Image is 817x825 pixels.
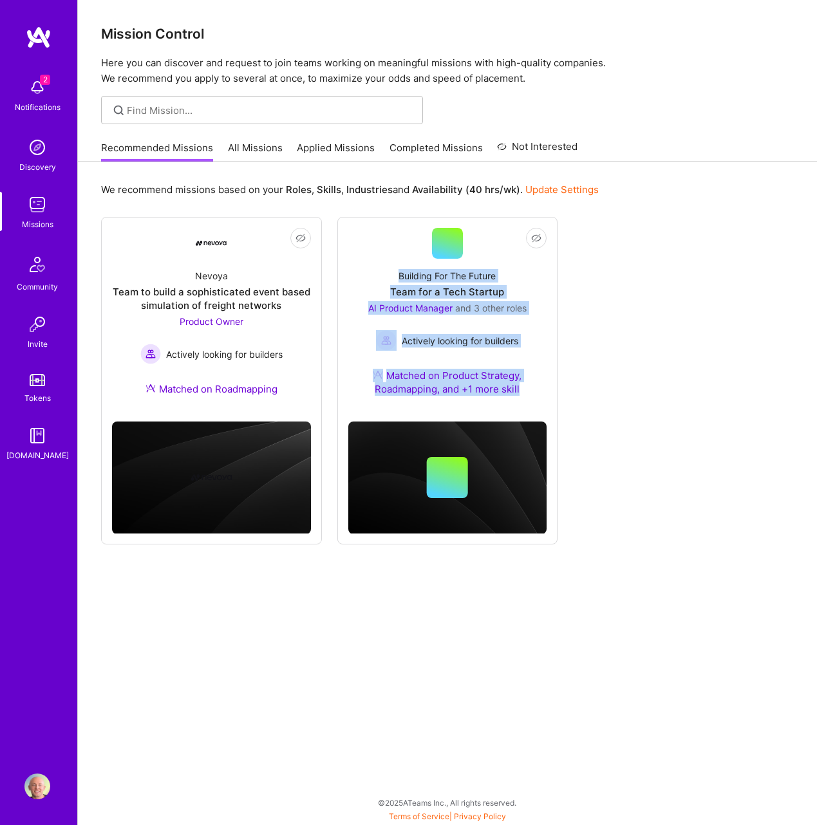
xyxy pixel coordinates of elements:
a: Terms of Service [389,811,449,821]
a: Completed Missions [390,141,483,162]
img: Invite [24,311,50,337]
div: Discovery [19,160,56,174]
div: Team for a Tech Startup [390,285,504,299]
i: icon SearchGrey [111,103,126,118]
img: cover [112,422,311,534]
h3: Mission Control [101,26,794,42]
img: Company logo [191,457,232,498]
span: 2 [40,75,50,85]
b: Availability (40 hrs/wk) [412,183,520,196]
img: Ateam Purple Icon [373,369,383,380]
div: Invite [28,337,48,351]
img: cover [348,422,547,534]
div: Team to build a sophisticated event based simulation of freight networks [112,285,311,312]
div: Nevoya [195,269,228,283]
img: bell [24,75,50,100]
img: tokens [30,374,45,386]
a: Company LogoNevoyaTeam to build a sophisticated event based simulation of freight networksProduct... [112,228,311,411]
i: icon EyeClosed [531,233,541,243]
a: All Missions [228,141,283,162]
span: AI Product Manager [368,302,453,313]
a: Applied Missions [297,141,375,162]
div: © 2025 ATeams Inc., All rights reserved. [77,786,817,819]
a: User Avatar [21,774,53,799]
img: Company Logo [196,241,227,246]
b: Roles [286,183,312,196]
img: logo [26,26,52,49]
img: Ateam Purple Icon [146,383,156,393]
div: Community [17,280,58,293]
b: Skills [317,183,341,196]
a: Not Interested [497,139,578,162]
span: Actively looking for builders [166,348,283,361]
a: Recommended Missions [101,141,213,162]
img: guide book [24,423,50,449]
p: Here you can discover and request to join teams working on meaningful missions with high-quality ... [101,55,794,86]
div: [DOMAIN_NAME] [6,449,69,462]
img: Actively looking for builders [140,344,161,364]
a: Building For The FutureTeam for a Tech StartupAI Product Manager and 3 other rolesActively lookin... [348,228,547,411]
img: User Avatar [24,774,50,799]
p: We recommend missions based on your , , and . [101,183,599,196]
img: discovery [24,134,50,160]
i: icon EyeClosed [296,233,306,243]
img: Community [22,249,53,280]
a: Update Settings [525,183,599,196]
div: Notifications [15,100,61,114]
input: Find Mission... [127,104,413,117]
span: Product Owner [180,316,243,327]
div: Building For The Future [399,269,496,283]
div: Matched on Product Strategy, Roadmapping, and +1 more skill [348,369,547,396]
b: Industries [346,183,393,196]
span: Actively looking for builders [402,334,518,348]
div: Missions [22,218,53,231]
span: and 3 other roles [455,302,527,313]
img: teamwork [24,192,50,218]
a: Privacy Policy [454,811,506,821]
span: | [389,811,506,821]
div: Matched on Roadmapping [146,382,277,396]
div: Tokens [24,391,51,405]
img: Actively looking for builders [376,330,397,351]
